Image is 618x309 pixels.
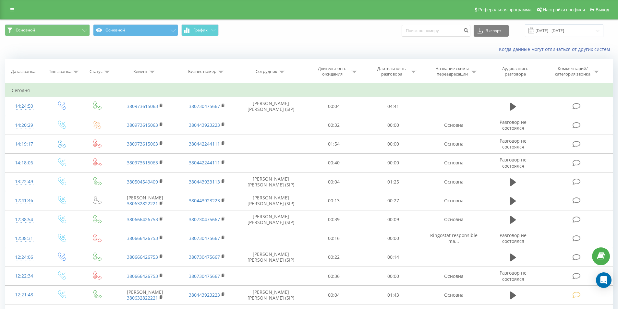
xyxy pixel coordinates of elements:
td: Основна [423,191,484,210]
td: 00:00 [364,116,423,135]
div: Длительность разговора [374,66,409,77]
div: Дата звонка [11,69,35,74]
input: Поиск по номеру [402,25,470,37]
div: 14:20:29 [12,119,37,132]
div: Длительность ожидания [315,66,350,77]
td: [PERSON_NAME] [114,286,176,304]
div: Статус [90,69,103,74]
button: График [181,24,219,36]
div: 12:21:48 [12,289,37,301]
td: Основна [423,286,484,304]
div: Тип звонка [49,69,71,74]
td: [PERSON_NAME] [PERSON_NAME] (SIP) [238,191,304,210]
a: 380973615063 [127,103,158,109]
a: 380443923223 [189,122,220,128]
td: 00:13 [304,191,364,210]
div: 12:41:46 [12,194,37,207]
a: 380730475667 [189,103,220,109]
span: Разговор не состоялся [500,232,527,244]
button: Экспорт [474,25,509,37]
a: 380632822221 [127,295,158,301]
span: Разговор не состоялся [500,270,527,282]
td: 00:14 [364,248,423,267]
td: 01:25 [364,172,423,191]
td: 00:16 [304,229,364,248]
a: 380730475667 [189,235,220,241]
td: 00:00 [364,267,423,286]
span: Разговор не состоялся [500,119,527,131]
div: 12:24:06 [12,251,37,264]
a: 380442244111 [189,160,220,166]
a: 380504549409 [127,179,158,185]
div: Аудиозапись разговора [494,66,536,77]
td: [PERSON_NAME] [PERSON_NAME] (SIP) [238,97,304,116]
div: 12:22:34 [12,270,37,282]
a: 380632822221 [127,200,158,207]
a: Когда данные могут отличаться от других систем [499,46,613,52]
div: 12:38:54 [12,213,37,226]
a: 380666426753 [127,216,158,222]
td: Основна [423,172,484,191]
td: 00:09 [364,210,423,229]
a: 380973615063 [127,122,158,128]
div: Клиент [133,69,148,74]
span: График [193,28,208,32]
td: 00:36 [304,267,364,286]
td: 00:04 [304,286,364,304]
td: 01:54 [304,135,364,153]
td: [PERSON_NAME] [114,191,176,210]
a: 380443923223 [189,197,220,204]
a: 380973615063 [127,141,158,147]
td: 00:00 [364,153,423,172]
td: Основна [423,210,484,229]
span: Разговор не состоялся [500,157,527,169]
div: Бизнес номер [188,69,216,74]
td: 00:27 [364,191,423,210]
td: 04:41 [364,97,423,116]
td: Основна [423,153,484,172]
div: Сотрудник [256,69,277,74]
td: 00:40 [304,153,364,172]
div: Название схемы переадресации [435,66,469,77]
button: Основной [93,24,178,36]
span: Реферальная программа [478,7,531,12]
div: 14:19:17 [12,138,37,150]
a: 380443923223 [189,292,220,298]
a: 380730475667 [189,216,220,222]
td: 00:04 [304,172,364,191]
td: 00:32 [304,116,364,135]
a: 380973615063 [127,160,158,166]
a: 380666426753 [127,273,158,279]
button: Основной [5,24,90,36]
div: 14:24:50 [12,100,37,113]
td: [PERSON_NAME] [PERSON_NAME] (SIP) [238,248,304,267]
td: 01:43 [364,286,423,304]
td: 00:00 [364,229,423,248]
div: 12:38:31 [12,232,37,245]
td: 00:22 [304,248,364,267]
div: 14:18:06 [12,157,37,169]
span: Настройки профиля [543,7,585,12]
span: Разговор не состоялся [500,138,527,150]
td: Основна [423,267,484,286]
span: Выход [596,7,609,12]
td: [PERSON_NAME] [PERSON_NAME] (SIP) [238,172,304,191]
a: 380666426753 [127,235,158,241]
td: Сегодня [5,84,613,97]
td: [PERSON_NAME] [PERSON_NAME] (SIP) [238,286,304,304]
a: 380730475667 [189,254,220,260]
span: Ringostat responsible ma... [430,232,478,244]
div: 13:22:49 [12,175,37,188]
td: 00:39 [304,210,364,229]
td: 00:04 [304,97,364,116]
a: 380666426753 [127,254,158,260]
div: Open Intercom Messenger [596,272,612,288]
a: 380443933113 [189,179,220,185]
a: 380730475667 [189,273,220,279]
div: Комментарий/категория звонка [554,66,592,77]
td: Основна [423,116,484,135]
td: 00:00 [364,135,423,153]
td: [PERSON_NAME] [PERSON_NAME] (SIP) [238,210,304,229]
td: Основна [423,135,484,153]
a: 380442244111 [189,141,220,147]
